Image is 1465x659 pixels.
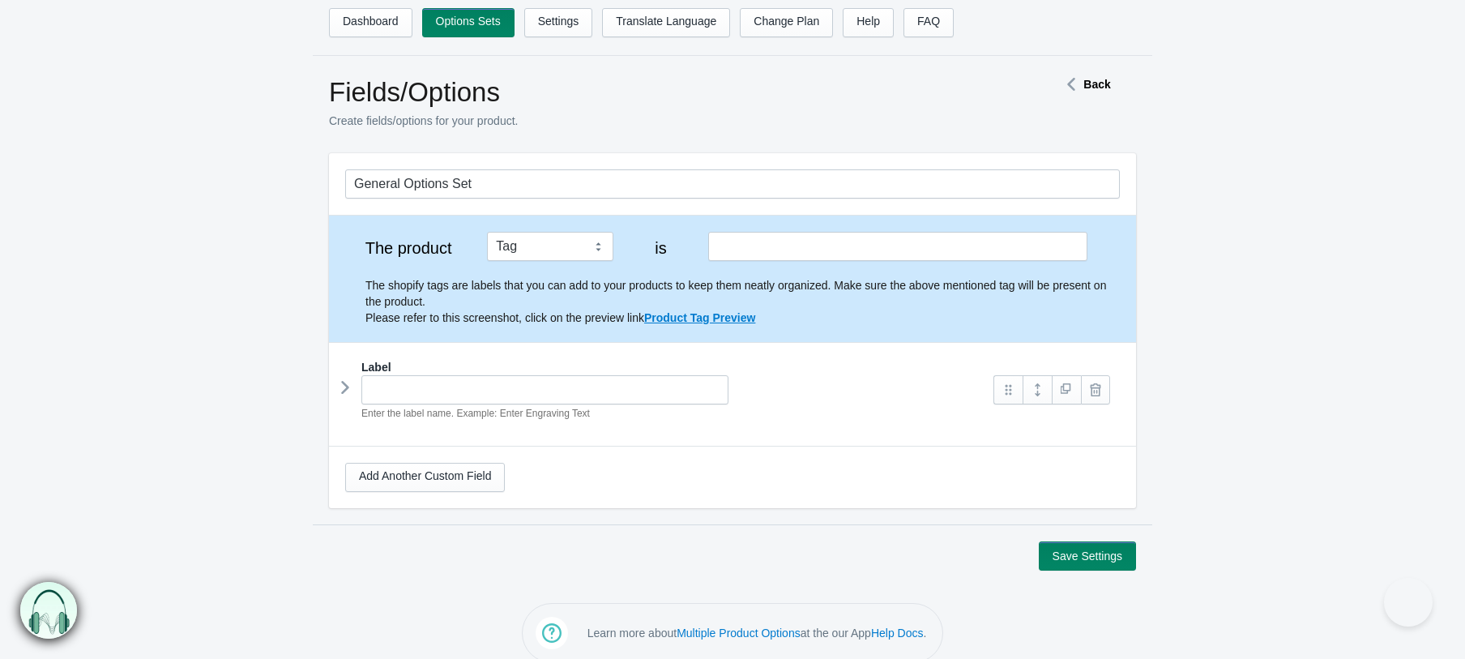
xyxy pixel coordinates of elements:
[345,463,505,492] a: Add Another Custom Field
[740,8,833,37] a: Change Plan
[422,8,515,37] a: Options Sets
[843,8,894,37] a: Help
[361,359,391,375] label: Label
[20,582,77,639] img: bxm.png
[587,625,927,641] p: Learn more about at the our App .
[365,277,1120,326] p: The shopify tags are labels that you can add to your products to keep them neatly organized. Make...
[1384,578,1433,627] iframe: Toggle Customer Support
[1059,78,1110,91] a: Back
[871,627,924,640] a: Help Docs
[1083,78,1110,91] strong: Back
[602,8,730,37] a: Translate Language
[903,8,954,37] a: FAQ
[329,76,1002,109] h1: Fields/Options
[361,408,590,419] em: Enter the label name. Example: Enter Engraving Text
[644,311,755,324] a: Product Tag Preview
[630,240,693,256] label: is
[524,8,593,37] a: Settings
[345,169,1120,199] input: General Options Set
[677,627,801,640] a: Multiple Product Options
[345,240,472,256] label: The product
[329,8,412,37] a: Dashboard
[329,113,1002,129] p: Create fields/options for your product.
[1039,541,1136,571] button: Save Settings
